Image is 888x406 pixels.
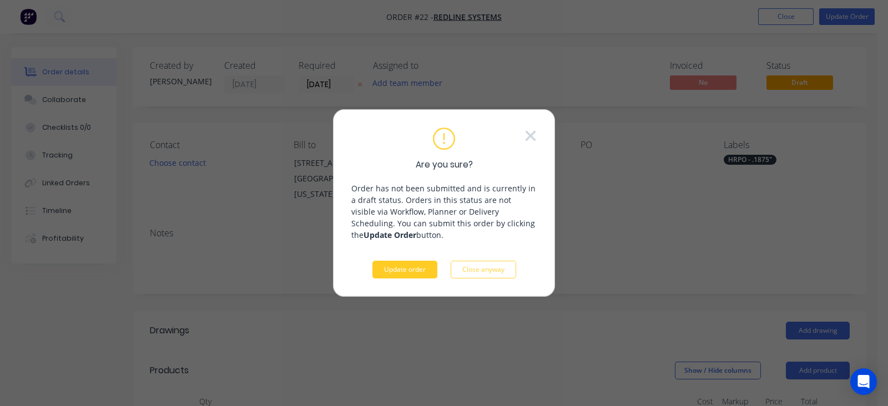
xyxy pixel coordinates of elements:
[451,261,516,278] button: Close anyway
[364,230,416,240] strong: Update Order
[850,368,877,395] div: Open Intercom Messenger
[372,261,437,278] button: Update order
[416,159,473,171] span: Are you sure?
[351,182,537,241] p: Order has not been submitted and is currently in a draft status. Orders in this status are not vi...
